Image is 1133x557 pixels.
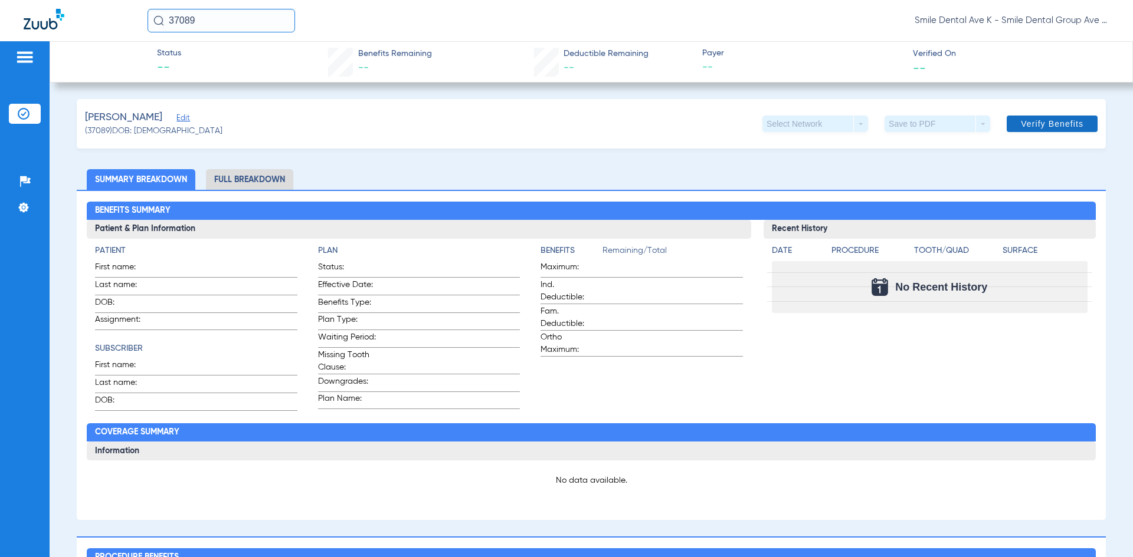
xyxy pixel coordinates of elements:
span: Missing Tooth Clause: [318,349,376,374]
span: Waiting Period: [318,331,376,347]
span: Plan Name: [318,393,376,408]
span: First name: [95,359,153,375]
p: No data available. [95,474,1087,486]
span: Last name: [95,279,153,295]
iframe: Chat Widget [1074,500,1133,557]
span: Effective Date: [318,279,376,295]
span: [PERSON_NAME] [85,110,162,125]
h3: Information [87,441,1095,460]
h4: Subscriber [95,342,297,355]
span: -- [157,60,181,77]
span: Remaining/Total [602,245,742,261]
span: Status: [318,261,376,277]
app-breakdown-title: Procedure [831,245,910,261]
app-breakdown-title: Tooth/Quad [914,245,998,261]
h4: Plan [318,245,520,257]
span: -- [913,61,926,74]
span: Ind. Deductible: [541,279,598,304]
img: Search Icon [153,15,164,26]
app-breakdown-title: Date [772,245,821,261]
img: hamburger-icon [15,50,34,64]
span: -- [702,60,903,75]
span: Ortho Maximum: [541,331,598,356]
h2: Coverage Summary [87,423,1095,442]
span: DOB: [95,296,153,312]
app-breakdown-title: Surface [1003,245,1087,261]
span: Last name: [95,377,153,393]
span: -- [358,62,369,73]
img: Calendar [872,278,888,296]
h3: Recent History [764,220,1096,239]
span: (37089) DOB: [DEMOGRAPHIC_DATA] [85,125,222,137]
li: Full Breakdown [206,169,293,190]
img: Zuub Logo [24,9,64,29]
span: Fam. Deductible: [541,305,598,330]
span: Plan Type: [318,314,376,329]
input: Search for patients [148,9,295,32]
h4: Procedure [831,245,910,257]
span: Payer [702,47,903,60]
span: No Recent History [895,281,987,293]
span: Verified On [913,48,1114,60]
h2: Benefits Summary [87,202,1095,220]
span: Assignment: [95,314,153,329]
span: Smile Dental Ave K - Smile Dental Group Ave K [915,15,1109,27]
h4: Patient [95,245,297,257]
span: Edit [176,114,187,125]
h4: Surface [1003,245,1087,257]
h4: Tooth/Quad [914,245,998,257]
span: -- [564,62,574,73]
span: Verify Benefits [1021,119,1083,128]
button: Verify Benefits [1007,116,1098,132]
span: First name: [95,261,153,277]
span: Status [157,47,181,60]
h4: Date [772,245,821,257]
app-breakdown-title: Benefits [541,245,602,261]
span: Benefits Type: [318,296,376,312]
h4: Benefits [541,245,602,257]
span: Downgrades: [318,375,376,391]
span: Benefits Remaining [358,48,432,60]
span: Deductible Remaining [564,48,649,60]
span: Maximum: [541,261,598,277]
li: Summary Breakdown [87,169,195,190]
span: DOB: [95,394,153,410]
h3: Patient & Plan Information [87,220,751,239]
